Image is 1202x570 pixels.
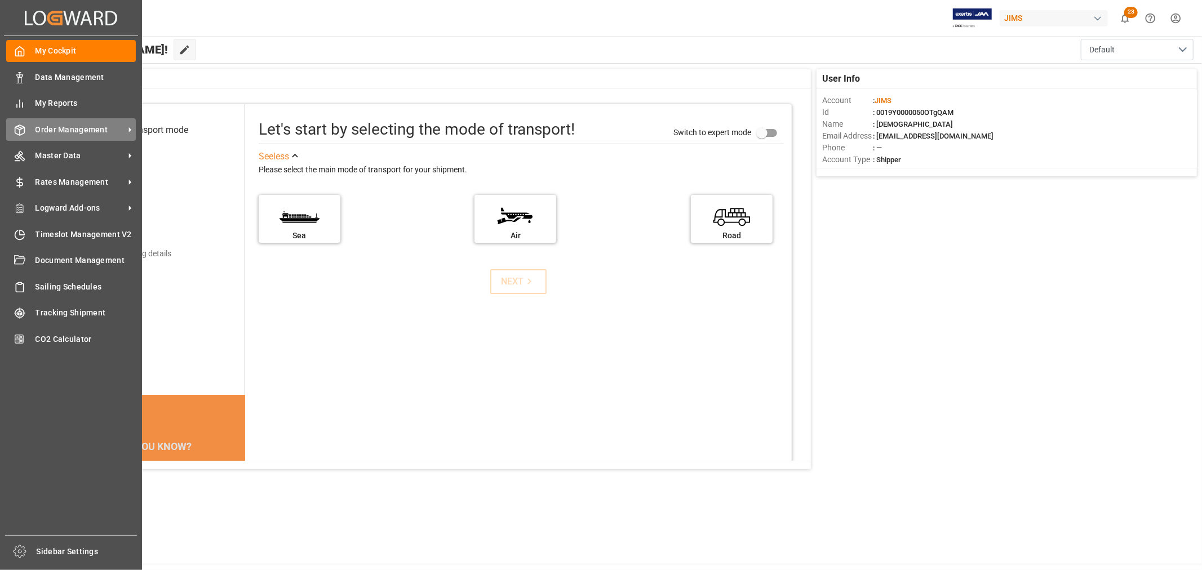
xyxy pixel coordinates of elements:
img: Exertis%20JAM%20-%20Email%20Logo.jpg_1722504956.jpg [953,8,992,28]
span: : Shipper [873,155,901,164]
div: JIMS [1000,10,1108,26]
button: JIMS [1000,7,1112,29]
span: Default [1089,44,1115,56]
span: Account [822,95,873,106]
span: 23 [1124,7,1138,18]
span: Email Address [822,130,873,142]
span: : 0019Y0000050OTgQAM [873,108,953,117]
span: Sidebar Settings [37,546,138,558]
a: Tracking Shipment [6,302,136,324]
a: Document Management [6,250,136,271]
span: Master Data [36,150,125,162]
a: Timeslot Management V2 [6,223,136,245]
a: CO2 Calculator [6,328,136,350]
div: Let's start by selecting the mode of transport! [259,118,575,141]
span: Rates Management [36,176,125,188]
div: See less [259,150,289,163]
span: JIMS [875,96,891,105]
span: Hello [PERSON_NAME]! [47,39,168,60]
span: Order Management [36,124,125,136]
a: Data Management [6,66,136,88]
button: Help Center [1138,6,1163,31]
span: User Info [822,72,860,86]
span: Account Type [822,154,873,166]
div: Sea [264,230,335,242]
span: Id [822,106,873,118]
div: Road [697,230,767,242]
span: CO2 Calculator [36,333,136,345]
span: Document Management [36,255,136,266]
span: Data Management [36,72,136,83]
span: : [873,96,891,105]
span: Name [822,118,873,130]
a: My Cockpit [6,40,136,62]
span: Phone [822,142,873,154]
span: : — [873,144,882,152]
a: My Reports [6,92,136,114]
span: Tracking Shipment [36,307,136,319]
div: The energy needed to power one large container ship across the ocean in a single day is the same ... [77,458,232,526]
div: Air [480,230,551,242]
span: : [DEMOGRAPHIC_DATA] [873,120,953,128]
span: Logward Add-ons [36,202,125,214]
a: Sailing Schedules [6,275,136,297]
div: NEXT [501,275,535,288]
button: NEXT [490,269,547,294]
span: : [EMAIL_ADDRESS][DOMAIN_NAME] [873,132,993,140]
button: next slide / item [229,458,245,539]
span: Sailing Schedules [36,281,136,293]
button: show 23 new notifications [1112,6,1138,31]
button: open menu [1081,39,1194,60]
span: My Cockpit [36,45,136,57]
span: Switch to expert mode [673,127,751,136]
div: Select transport mode [101,123,188,137]
div: Please select the main mode of transport for your shipment. [259,163,784,177]
span: Timeslot Management V2 [36,229,136,241]
div: DID YOU KNOW? [63,434,245,458]
span: My Reports [36,97,136,109]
